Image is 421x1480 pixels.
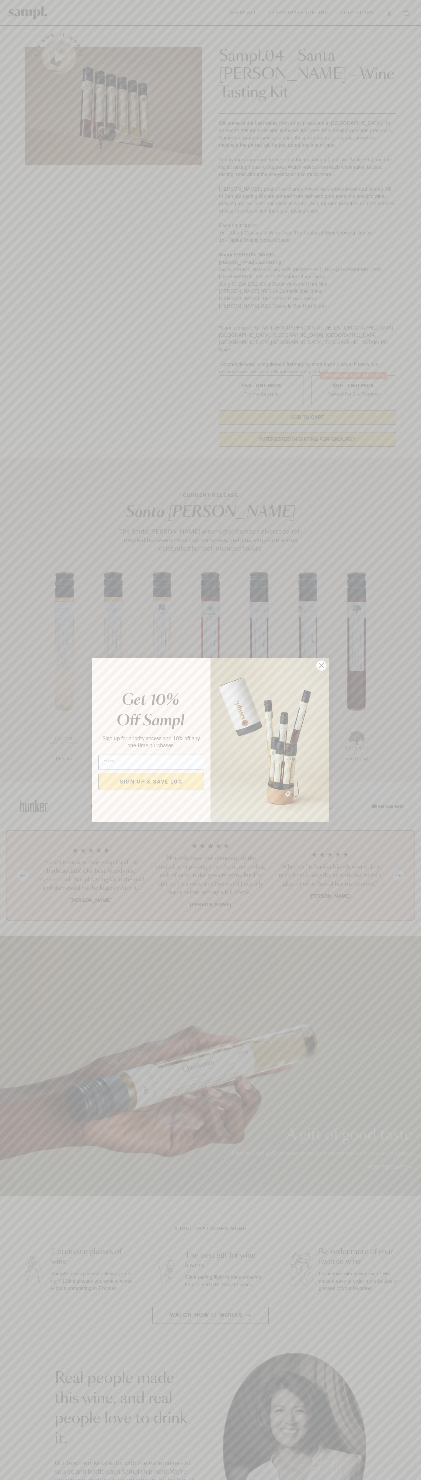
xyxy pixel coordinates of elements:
button: SIGN UP & SAVE 10% [98,773,204,790]
button: Close dialog [316,660,327,671]
input: Email [98,755,204,770]
img: 96933287-25a1-481a-a6d8-4dd623390dc6.png [211,658,329,822]
span: Sign up for priority access and 10% off any one-time purchases. [103,735,200,749]
em: Get 10% Off Sampl [117,693,184,728]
